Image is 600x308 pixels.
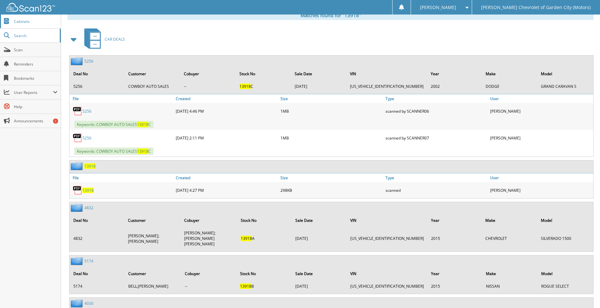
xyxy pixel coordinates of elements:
[482,228,537,249] td: CHEVROLET
[291,67,346,80] th: Sale Date
[237,228,292,249] td: A
[240,283,251,289] span: 13918
[347,81,427,92] td: [US_VEHICLE_IDENTIFICATION_NUMBER]
[70,81,124,92] td: 5256
[80,26,125,52] a: CAR DEALS
[237,281,291,292] td: B
[71,162,84,170] img: folder2.png
[14,19,58,24] span: Cabinets
[568,277,600,308] iframe: Chat Widget
[73,106,82,116] img: PDF.png
[125,281,181,292] td: BELL;[PERSON_NAME]
[279,94,384,103] a: Size
[84,163,96,169] a: 13918
[237,214,292,227] th: Stock No
[279,105,384,118] div: 1MB
[68,10,594,20] div: Matches found for "13918"
[82,188,94,193] a: 13918
[182,281,236,292] td: --
[14,47,58,53] span: Scan
[125,228,181,249] td: [PERSON_NAME];[PERSON_NAME]
[236,67,291,80] th: Stock No
[427,81,482,92] td: 2002
[73,185,82,195] img: PDF.png
[279,184,384,197] div: 298KB
[292,228,346,249] td: [DATE]
[538,214,593,227] th: Model
[428,281,482,292] td: 2015
[292,281,347,292] td: [DATE]
[420,5,456,9] span: [PERSON_NAME]
[84,205,93,210] a: 4832
[137,122,148,127] span: 13918
[74,121,153,128] span: Keywords: COWBOY AUTO SALES C
[70,228,124,249] td: 4832
[279,131,384,144] div: 1MB
[236,81,291,92] td: C
[538,281,593,292] td: ROGUE SELECT
[483,281,537,292] td: NISSAN
[384,184,489,197] div: scanned
[53,118,58,124] div: 1
[14,104,58,109] span: Help
[181,81,235,92] td: --
[84,258,93,264] a: 5174
[489,173,593,182] a: User
[14,33,57,38] span: Search
[71,257,84,265] img: folder2.png
[174,173,279,182] a: Created
[292,267,347,280] th: Sale Date
[14,90,53,95] span: User Reports
[241,236,252,241] span: 13918
[69,94,174,103] a: File
[482,81,537,92] td: DODGE
[347,267,427,280] th: VIN
[428,228,482,249] td: 2015
[347,281,427,292] td: [US_VEHICLE_IDENTIFICATION_NUMBER]
[174,184,279,197] div: [DATE] 4:27 PM
[428,214,482,227] th: Year
[291,81,346,92] td: [DATE]
[82,108,91,114] a: 5256
[14,61,58,67] span: Reminders
[84,301,93,306] a: 4030
[70,214,124,227] th: Deal No
[84,58,93,64] a: 5256
[538,228,593,249] td: SILVERADO 1500
[483,267,537,280] th: Make
[279,173,384,182] a: Size
[489,105,593,118] div: [PERSON_NAME]
[71,57,84,65] img: folder2.png
[71,299,84,307] img: folder2.png
[14,118,58,124] span: Announcements
[182,267,236,280] th: Cobuyer
[538,267,593,280] th: Model
[538,67,593,80] th: Model
[174,94,279,103] a: Created
[292,214,346,227] th: Sale Date
[181,67,235,80] th: Cobuyer
[482,214,537,227] th: Make
[125,267,181,280] th: Customer
[384,94,489,103] a: Type
[14,76,58,81] span: Bookmarks
[70,67,124,80] th: Deal No
[489,184,593,197] div: [PERSON_NAME]
[489,131,593,144] div: [PERSON_NAME]
[347,67,427,80] th: VIN
[482,67,537,80] th: Make
[347,214,427,227] th: VIN
[105,36,125,42] span: CAR DEALS
[125,67,180,80] th: Customer
[73,133,82,143] img: PDF.png
[538,81,593,92] td: GRAND CARAVAN S
[82,135,91,141] a: 5256
[71,204,84,212] img: folder2.png
[70,267,124,280] th: Deal No
[237,267,291,280] th: Stock No
[427,67,482,80] th: Year
[174,105,279,118] div: [DATE] 4:46 PM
